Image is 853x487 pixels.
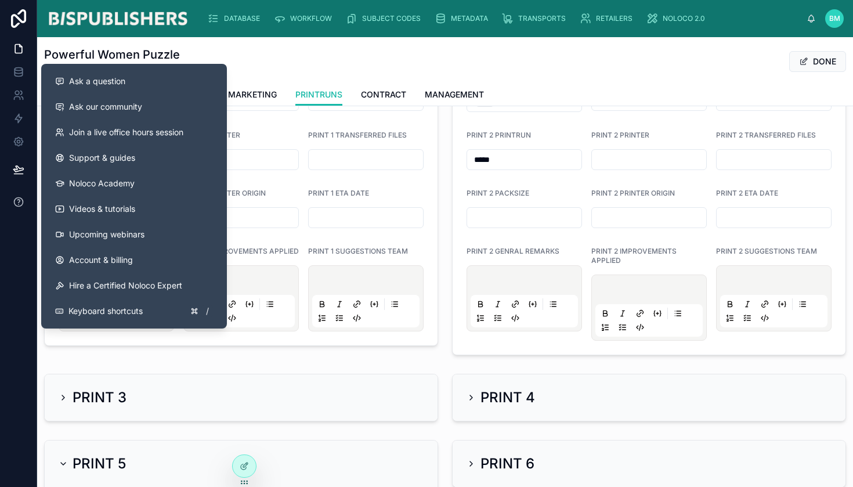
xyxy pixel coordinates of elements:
[431,8,496,29] a: METADATA
[73,388,126,407] h2: PRINT 3
[46,222,222,247] a: Upcoming webinars
[716,247,817,255] span: PRINT 2 SUGGESTIONS TEAM
[576,8,641,29] a: RETAILERS
[829,14,840,23] span: BM
[204,8,268,29] a: DATABASE
[716,131,816,139] span: PRINT 2 TRANSFERRED FILES
[69,254,133,266] span: Account & billing
[69,203,135,215] span: Videos & tutorials
[46,120,222,145] a: Join a live office hours session
[591,247,677,265] span: PRINT 2 IMPROVEMENTS APPLIED
[295,89,342,100] span: PRINTRUNS
[716,189,778,197] span: PRINT 2 ETA DATE
[203,306,212,316] span: /
[663,14,705,23] span: NOLOCO 2.0
[425,84,484,107] a: MANAGEMENT
[308,189,369,197] span: PRINT 1 ETA DATE
[643,8,713,29] a: NOLOCO 2.0
[69,280,182,291] span: Hire a Certified Noloco Expert
[591,189,675,197] span: PRINT 2 PRINTER ORIGIN
[361,89,406,100] span: CONTRACT
[198,6,807,31] div: scrollable content
[270,8,340,29] a: WORKFLOW
[46,145,222,171] a: Support & guides
[342,8,429,29] a: SUBJECT CODES
[480,454,534,473] h2: PRINT 6
[46,9,189,28] img: App logo
[498,8,574,29] a: TRANSPORTS
[46,247,222,273] a: Account & billing
[467,189,529,197] span: PRINT 2 PACKSIZE
[591,131,649,139] span: PRINT 2 PRINTER
[467,247,559,255] span: PRINT 2 GENRAL REMARKS
[69,75,125,87] span: Ask a question
[308,247,408,255] span: PRINT 1 SUGGESTIONS TEAM
[46,94,222,120] a: Ask our community
[362,14,421,23] span: SUBJECT CODES
[46,298,222,324] button: Keyboard shortcuts/
[480,388,535,407] h2: PRINT 4
[69,101,142,113] span: Ask our community
[46,196,222,222] a: Videos & tutorials
[44,46,180,63] h1: Powerful Women Puzzle
[69,178,135,189] span: Noloco Academy
[596,14,632,23] span: RETAILERS
[69,127,183,138] span: Join a live office hours session
[518,14,566,23] span: TRANSPORTS
[69,152,135,164] span: Support & guides
[228,89,277,100] span: MARKETING
[183,247,299,255] span: PRINT 1 IMPROVEMENTS APPLIED
[467,131,531,139] span: PRINT 2 PRINTRUN
[46,68,222,94] button: Ask a question
[224,14,260,23] span: DATABASE
[451,14,488,23] span: METADATA
[68,305,143,317] span: Keyboard shortcuts
[361,84,406,107] a: CONTRACT
[46,171,222,196] a: Noloco Academy
[44,63,180,77] span: 9789063696757
[425,89,484,100] span: MANAGEMENT
[69,229,144,240] span: Upcoming webinars
[73,454,126,473] h2: PRINT 5
[46,273,222,298] button: Hire a Certified Noloco Expert
[228,84,277,107] a: MARKETING
[308,131,407,139] span: PRINT 1 TRANSFERRED FILES
[295,84,342,106] a: PRINTRUNS
[290,14,332,23] span: WORKFLOW
[789,51,846,72] button: DONE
